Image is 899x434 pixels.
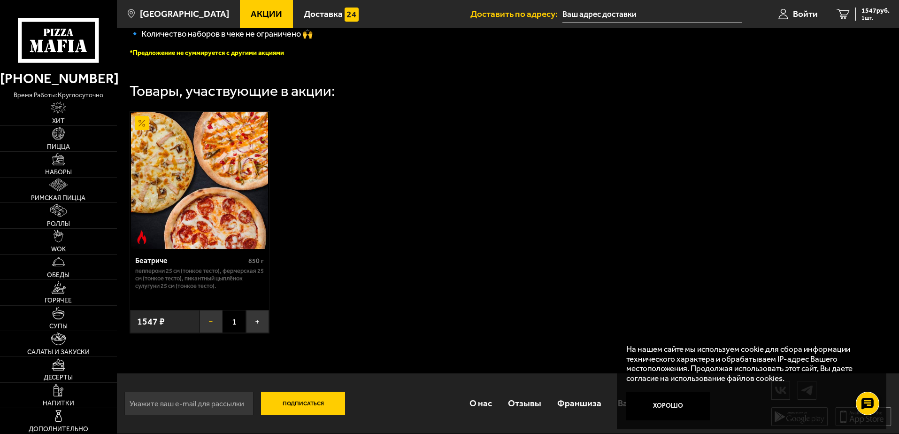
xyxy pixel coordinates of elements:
[47,221,70,227] span: Роллы
[500,388,549,418] a: Отзывы
[246,310,269,333] button: +
[124,392,254,415] input: Укажите ваш e-mail для рассылки
[861,15,890,21] span: 1 шт.
[135,267,264,290] p: Пепперони 25 см (тонкое тесто), Фермерская 25 см (тонкое тесто), Пикантный цыплёнок сулугуни 25 с...
[200,310,223,333] button: −
[793,9,818,18] span: Войти
[31,195,85,201] span: Римская пицца
[626,344,872,383] p: На нашем сайте мы используем cookie для сбора информации технического характера и обрабатываем IP...
[248,257,264,265] span: 850 г
[261,392,346,415] button: Подписаться
[135,256,246,265] div: Беатриче
[51,246,66,253] span: WOK
[137,316,165,327] span: 1547 ₽
[135,116,149,130] img: Акционный
[140,9,229,18] span: [GEOGRAPHIC_DATA]
[130,84,335,99] div: Товары, участвующие в акции:
[861,8,890,14] span: 1547 руб.
[610,388,665,418] a: Вакансии
[470,9,562,18] span: Доставить по адресу:
[345,8,359,22] img: 15daf4d41897b9f0e9f617042186c801.svg
[29,426,88,433] span: Дополнительно
[461,388,499,418] a: О нас
[131,112,268,249] img: Беатриче
[130,112,269,249] a: АкционныйОстрое блюдоБеатриче
[626,392,711,420] button: Хорошо
[49,323,68,330] span: Супы
[562,6,742,23] input: Ваш адрес доставки
[47,272,69,279] span: Обеды
[251,9,282,18] span: Акции
[130,29,313,39] span: 🔹 Количество наборов в чеке не ограничено 🙌
[27,349,90,356] span: Салаты и закуски
[304,9,343,18] span: Доставка
[43,400,74,407] span: Напитки
[45,297,72,304] span: Горячее
[47,144,70,150] span: Пицца
[549,388,609,418] a: Франшиза
[135,230,149,244] img: Острое блюдо
[223,310,246,333] span: 1
[45,169,72,176] span: Наборы
[130,49,284,57] font: *Предложение не суммируется с другими акциями
[44,374,73,381] span: Десерты
[52,118,65,124] span: Хит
